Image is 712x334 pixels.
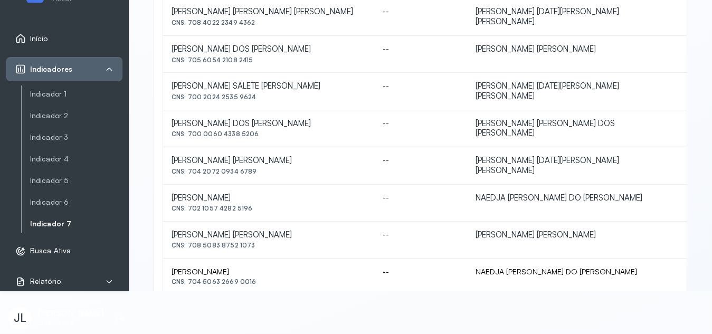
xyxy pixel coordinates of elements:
div: [PERSON_NAME] DOS [PERSON_NAME] [172,119,366,129]
span: Busca Ativa [30,246,71,255]
div: [PERSON_NAME] [PERSON_NAME] [172,230,366,240]
div: CNS: 700 0060 4338 5206 [172,130,366,138]
div: CNS: 704 2072 0934 6789 [172,168,366,175]
a: Indicador 4 [30,155,122,164]
div: CNS: 702 1057 4282 5196 [172,205,366,212]
a: Indicador 3 [30,133,122,142]
a: Indicador 4 [30,152,122,166]
div: [PERSON_NAME] [PERSON_NAME] DOS [PERSON_NAME] [476,119,670,139]
div: [PERSON_NAME] DOS [PERSON_NAME] [172,44,366,54]
a: Indicador 7 [30,220,122,228]
a: Indicador 1 [30,90,122,99]
a: Início [15,33,113,44]
div: [PERSON_NAME] [DATE][PERSON_NAME] [PERSON_NAME] [476,156,670,176]
a: Indicador 2 [30,111,122,120]
div: -- [383,156,459,166]
div: CNS: 700 2024 2535 9624 [172,93,366,101]
div: -- [383,7,459,17]
div: [PERSON_NAME] [PERSON_NAME] [172,156,366,166]
a: Indicador 7 [30,217,122,231]
div: [PERSON_NAME] [PERSON_NAME] [476,230,670,240]
span: Indicadores [30,65,72,74]
div: [PERSON_NAME] [172,267,366,276]
div: NAEDJA [PERSON_NAME] DO [PERSON_NAME] [476,193,670,203]
div: [PERSON_NAME] [172,193,366,203]
div: -- [383,230,459,240]
p: Enfermeiro [38,318,104,327]
div: -- [383,267,459,276]
a: Indicador 5 [30,176,122,185]
p: [PERSON_NAME] [38,309,104,319]
a: Indicador 6 [30,196,122,209]
div: NAEDJA [PERSON_NAME] DO [PERSON_NAME] [476,267,670,276]
a: Busca Ativa [15,246,113,256]
span: Início [30,34,48,43]
div: -- [383,193,459,203]
span: JL [14,311,26,325]
div: [PERSON_NAME] [DATE][PERSON_NAME] [PERSON_NAME] [476,7,670,27]
a: Indicador 5 [30,174,122,187]
div: CNS: 704 5063 2669 0016 [172,278,366,285]
div: CNS: 708 5083 8752 1073 [172,242,366,249]
div: CNS: 708 4022 2349 4362 [172,19,366,26]
div: -- [383,44,459,54]
div: CNS: 705 6054 2108 2415 [172,56,366,64]
div: -- [383,119,459,129]
div: -- [383,81,459,91]
div: [PERSON_NAME] [DATE][PERSON_NAME] [PERSON_NAME] [476,81,670,101]
div: [PERSON_NAME] SALETE [PERSON_NAME] [172,81,366,91]
a: Indicador 1 [30,88,122,101]
span: Relatório [30,277,61,286]
a: Indicador 6 [30,198,122,207]
div: [PERSON_NAME] [PERSON_NAME] [PERSON_NAME] [172,7,366,17]
a: Indicador 3 [30,131,122,144]
div: [PERSON_NAME] [PERSON_NAME] [476,44,670,54]
a: Indicador 2 [30,109,122,122]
